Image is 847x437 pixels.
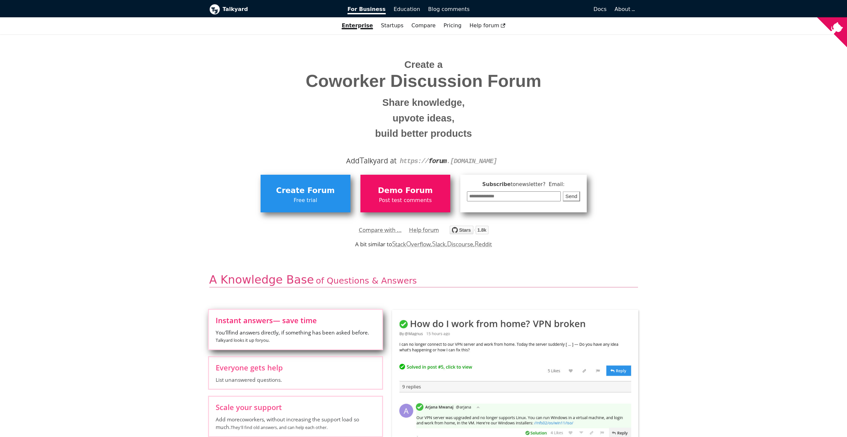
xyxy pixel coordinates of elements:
span: Everyone gets help [216,364,375,371]
a: Docs [474,4,611,15]
span: S [432,239,436,248]
span: Help forum [470,22,506,29]
small: build better products [214,126,633,141]
span: D [447,239,452,248]
strong: forum [429,157,447,165]
a: Startups [377,20,408,31]
a: Compare [411,22,436,29]
a: Reddit [475,240,492,248]
h2: A Knowledge Base [209,273,638,288]
span: Blog comments [428,6,470,12]
span: Demo Forum [364,184,447,197]
a: Enterprise [338,20,377,31]
span: Instant answers — save time [216,317,375,324]
span: Education [394,6,420,12]
a: Slack [432,240,445,248]
a: Discourse [447,240,473,248]
span: You'll find answers directly, if something has been asked before. [216,329,375,344]
span: Post test comments [364,196,447,205]
b: Talkyard [223,5,338,14]
a: Pricing [440,20,466,31]
a: Star debiki/talkyard on GitHub [450,227,489,236]
img: Talkyard logo [209,4,220,15]
span: T [359,154,364,166]
span: Scale your support [216,403,375,411]
a: StackOverflow [392,240,431,248]
span: S [392,239,396,248]
span: O [406,239,411,248]
a: About [615,6,634,12]
a: Help forum [409,225,439,235]
img: talkyard.svg [450,226,489,234]
span: R [475,239,479,248]
a: Demo ForumPost test comments [360,175,450,212]
span: Subscribe [467,180,580,189]
span: Add more coworkers , without increasing the support load so much. [216,416,375,431]
button: Send [563,191,580,202]
span: Docs [593,6,606,12]
small: Talkyard looks it up for you . [216,337,270,343]
div: Add alkyard at [214,155,633,166]
small: Share knowledge, [214,95,633,110]
span: Create Forum [264,184,347,197]
span: of Questions & Answers [316,276,417,286]
span: Coworker Discussion Forum [214,72,633,91]
span: List unanswered questions. [216,376,375,383]
span: Free trial [264,196,347,205]
a: Create ForumFree trial [261,175,350,212]
span: For Business [347,6,386,14]
a: Talkyard logoTalkyard [209,4,338,15]
span: Create a [404,59,443,70]
small: They'll find old answers, and can help each other. [231,424,327,430]
a: Education [390,4,424,15]
a: Help forum [466,20,510,31]
code: https:// . [DOMAIN_NAME] [400,157,497,165]
a: For Business [343,4,390,15]
small: upvote ideas, [214,110,633,126]
a: Blog comments [424,4,474,15]
a: Compare with ... [359,225,402,235]
span: to newsletter ? Email: [511,181,564,187]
